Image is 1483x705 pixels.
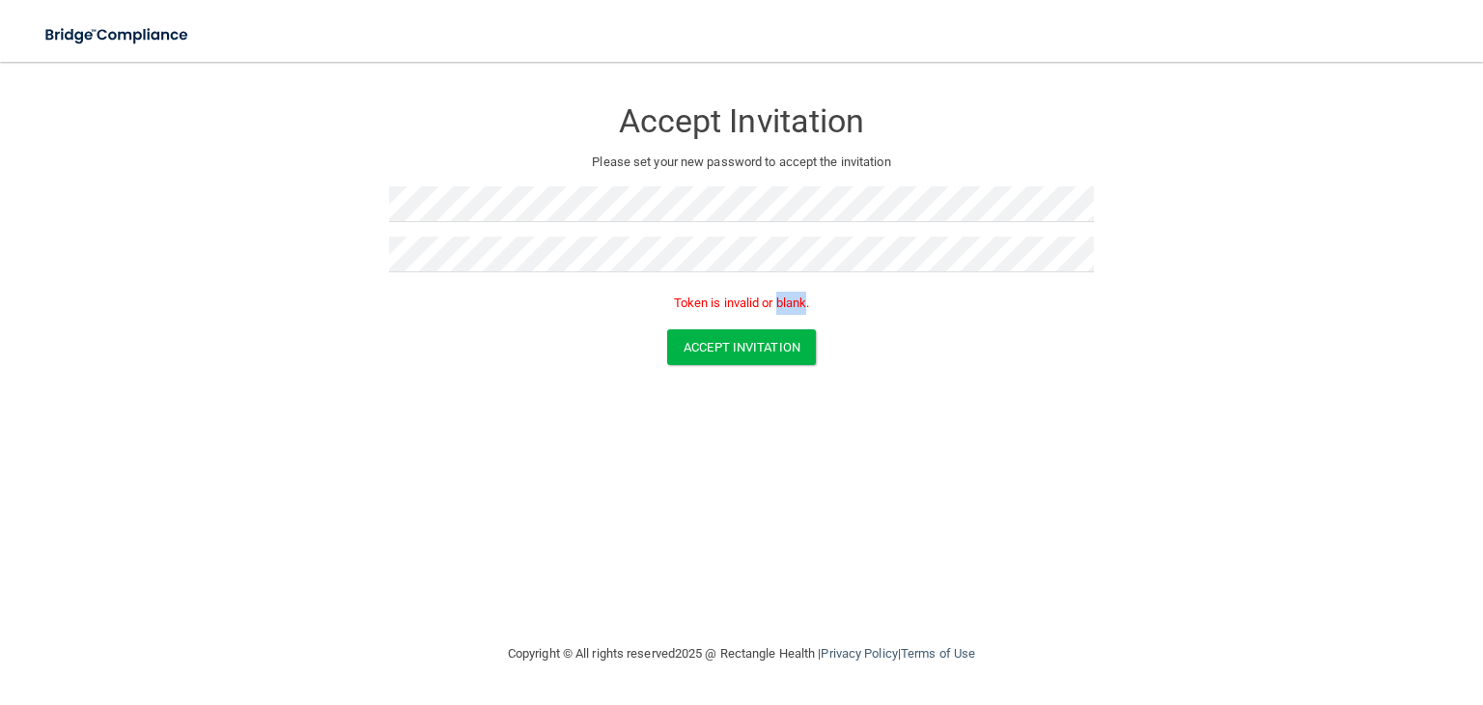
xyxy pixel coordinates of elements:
p: Token is invalid or blank. [389,292,1094,315]
button: Accept Invitation [667,329,816,365]
div: Copyright © All rights reserved 2025 @ Rectangle Health | | [389,623,1094,685]
a: Privacy Policy [821,646,897,661]
img: bridge_compliance_login_screen.278c3ca4.svg [29,15,207,55]
a: Terms of Use [901,646,975,661]
h3: Accept Invitation [389,103,1094,139]
p: Please set your new password to accept the invitation [404,151,1079,174]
